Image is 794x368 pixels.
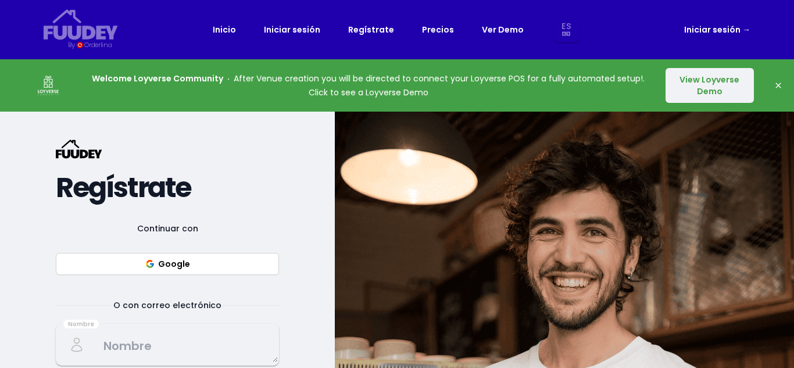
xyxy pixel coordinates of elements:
[348,23,394,37] a: Regístrate
[56,177,279,198] h2: Regístrate
[123,221,212,235] span: Continuar con
[92,73,223,84] strong: Welcome Loyverse Community
[742,24,750,35] span: →
[88,72,649,99] p: After Venue creation you will be directed to connect your Loyverse POS for a fully automated setu...
[56,140,102,159] svg: {/* Added fill="currentColor" here */} {/* This rectangle defines the background. Its explicit fi...
[63,320,99,329] div: Nombre
[56,253,279,275] button: Google
[482,23,524,37] a: Ver Demo
[213,23,236,37] a: Inicio
[68,40,74,50] div: By
[666,68,754,103] button: View Loyverse Demo
[684,23,750,37] a: Iniciar sesión
[422,23,454,37] a: Precios
[264,23,320,37] a: Iniciar sesión
[84,40,112,50] div: Orderlina
[44,9,118,40] svg: {/* Added fill="currentColor" here */} {/* This rectangle defines the background. Its explicit fi...
[99,298,235,312] span: O con correo electrónico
